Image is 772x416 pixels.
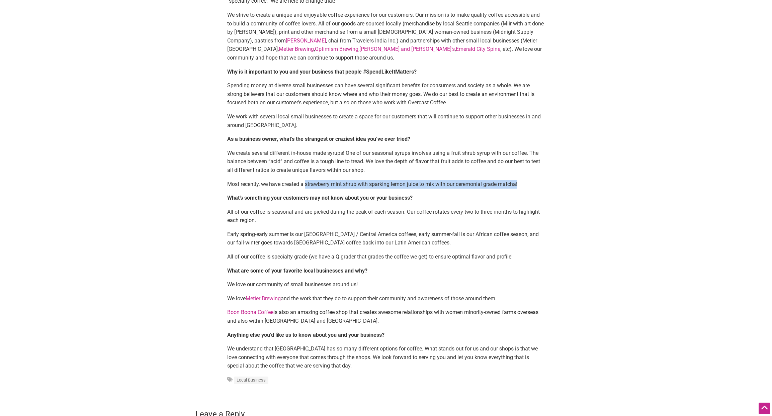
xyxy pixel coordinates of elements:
a: Metier Brewing [246,295,281,302]
p: is also an amazing coffee shop that creates awesome relationships with women minority-owned farms... [227,308,545,325]
strong: What are some of your favorite local businesses and why? [227,268,367,274]
a: Emerald City Spine [456,46,500,52]
a: [PERSON_NAME] and [PERSON_NAME]’s [359,46,455,52]
a: Optimism Brewing [315,46,358,52]
p: All of our coffee is specialty grade (we have a Q grader that grades the coffee we get) to ensure... [227,252,545,261]
a: Local Business [237,378,266,383]
strong: Why is it important to you and your business that people #SpendLikeItMatters? [227,69,417,75]
a: Boon Boona Coffee [227,309,273,315]
p: Early spring-early summer is our [GEOGRAPHIC_DATA] / Central America coffees, early summer-fall i... [227,230,545,247]
p: Most recently, we have created a strawberry mint shrub with sparking lemon juice to mix with our ... [227,180,545,189]
p: All of our coffee is seasonal and are picked during the peak of each season. Our coffee rotates e... [227,208,545,225]
p: We create several different in-house made syrups! One of our seasonal syrups involves using a fru... [227,149,545,175]
p: We work with several local small businesses to create a space for our customers that will continu... [227,112,545,129]
a: Metier Brewing [279,46,314,52]
strong: Anything else you’d like us to know about you and your business? [227,332,384,338]
p: Spending money at diverse small businesses can have several significant benefits for consumers an... [227,81,545,107]
strong: As a business owner, what’s the strangest or craziest idea you’ve ever tried? [227,136,410,142]
a: [PERSON_NAME] [286,37,326,44]
p: We love and the work that they do to support their community and awareness of those around them. [227,294,545,303]
p: We understand that [GEOGRAPHIC_DATA] has so many different options for coffee. What stands out fo... [227,344,545,370]
strong: What’s something your customers may not know about you or your business? [227,195,413,201]
div: Scroll Back to Top [759,403,770,414]
p: We love our community of small businesses around us! [227,280,545,289]
p: We strive to create a unique and enjoyable coffee experience for our customers. Our mission is to... [227,11,545,62]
